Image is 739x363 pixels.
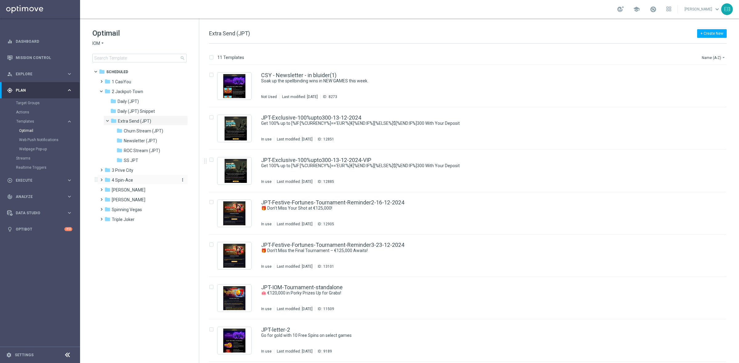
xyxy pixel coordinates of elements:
[16,120,67,123] div: Templates
[219,329,250,353] img: 9189.jpeg
[280,94,320,99] div: Last modified: [DATE]
[7,88,73,93] button: gps_fixed Plan keyboard_arrow_right
[274,137,315,142] div: Last modified: [DATE]
[111,118,117,124] i: folder
[315,137,334,142] div: ID:
[67,194,72,199] i: keyboard_arrow_right
[124,158,138,163] span: SS JPT
[315,349,332,354] div: ID:
[7,194,67,199] div: Analyze
[274,349,315,354] div: Last modified: [DATE]
[104,177,111,183] i: folder
[112,89,143,94] span: 2 Jackpot-Town
[180,56,185,61] span: search
[19,126,79,135] div: Optimail
[7,33,72,49] div: Dashboard
[701,54,727,61] button: Name (A-Z)arrow_drop_down
[112,168,133,173] span: 3 Prive City
[7,178,13,183] i: play_circle_outline
[219,116,250,140] img: 12851.jpeg
[16,120,60,123] span: Templates
[261,137,272,142] div: In use
[16,117,79,154] div: Templates
[104,206,111,212] i: folder
[15,353,34,357] a: Settings
[7,227,73,232] button: lightbulb Optibot +10
[219,244,250,268] img: 13101.jpeg
[64,227,72,231] div: +10
[323,264,334,269] div: 13101
[219,286,250,310] img: 11509.jpeg
[7,178,73,183] button: play_circle_outline Execute keyboard_arrow_right
[274,306,315,311] div: Last modified: [DATE]
[261,157,371,163] a: JPT-Exclusive-100%upto300-13-12-2024-VIP
[261,327,290,333] a: JPT-letter-2
[261,248,686,254] a: 🎁 Don’t Miss the Final Tournament – €125,000 Awaits!
[261,120,700,126] div: Get 100% up to [%IF:[%CURRENCY%]=='EUR'%]€[%END:IF%][%ELSE%]$[%END:IF%]300 With Your Deposit
[261,78,700,84] div: Soak up the spellbinding wins in NEW GAMES this week.
[209,30,250,37] span: Extra Send (JPT)
[6,352,12,358] i: settings
[315,222,334,227] div: ID:
[7,55,73,60] button: Mission Control
[261,248,700,254] div: 🎁 Don’t Miss the Final Tournament – €125,000 Awaits!
[112,177,133,183] span: 4 Spin-Ace
[116,147,123,153] i: folder
[274,264,315,269] div: Last modified: [DATE]
[721,55,726,60] i: arrow_drop_down
[203,150,738,192] div: Press SPACE to select this row.
[7,71,13,77] i: person_search
[323,179,334,184] div: 12885
[16,108,79,117] div: Actions
[697,29,727,38] button: + Create New
[110,98,116,104] i: folder
[7,88,67,93] div: Plan
[274,222,315,227] div: Last modified: [DATE]
[315,264,334,269] div: ID:
[16,119,73,124] button: Templates keyboard_arrow_right
[104,78,111,85] i: folder
[16,163,79,172] div: Realtime Triggers
[274,179,315,184] div: Last modified: [DATE]
[329,94,337,99] div: 8273
[67,177,72,183] i: keyboard_arrow_right
[714,6,721,13] span: keyboard_arrow_down
[203,192,738,235] div: Press SPACE to select this row.
[261,205,700,211] div: 🎁 Don’t Miss Your Shot at €125,000!
[16,221,64,237] a: Optibot
[261,264,272,269] div: In use
[203,277,738,319] div: Press SPACE to select this row.
[323,137,334,142] div: 12851
[112,207,142,212] span: Spinning Vegas
[104,187,111,193] i: folder
[19,135,79,144] div: Web Push Notifications
[19,128,64,133] a: Optimail
[261,333,686,338] a: Go for gold with 10 Free Spins on select games
[7,71,67,77] div: Explore
[261,205,686,211] a: 🎁 Don’t Miss Your Shot at €125,000!
[16,89,67,92] span: Plan
[261,333,700,338] div: Go for gold with 10 Free Spins on select games
[7,39,73,44] button: equalizer Dashboard
[16,156,64,161] a: Streams
[16,211,67,215] span: Data Studio
[261,73,337,78] a: CSY - Newsletter - in bluider(1)
[203,65,738,107] div: Press SPACE to select this row.
[323,306,334,311] div: 11509
[92,54,187,62] input: Search Template
[261,163,700,169] div: Get 100% up to [%IF:[%CURRENCY%]=='EUR'%]€[%END:IF%][%ELSE%]$[%END:IF%]300 With Your Deposit
[19,147,64,152] a: Webpage Pop-up
[100,41,105,46] i: arrow_drop_down
[315,179,334,184] div: ID:
[124,138,157,144] span: Newsletter (JPT)
[7,72,73,77] button: person_search Explore keyboard_arrow_right
[261,163,686,169] a: Get 100% up to [%IF:[%CURRENCY%]=='EUR'%]€[%END:IF%][%ELSE%]$[%END:IF%]300 With Your Deposit
[124,128,163,134] span: Churn Stream (JPT)
[7,210,67,216] div: Data Studio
